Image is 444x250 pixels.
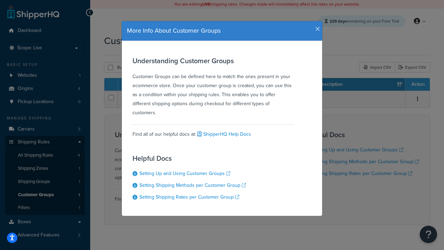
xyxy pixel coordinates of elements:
a: Setting Shipping Methods per Customer Group [139,182,246,189]
a: Setting Up and Using Customer Groups [139,170,230,177]
a: ShipperHQ Help Docs [196,131,251,138]
h3: Understanding Customer Groups [133,57,294,65]
a: Setting Shipping Rates per Customer Group [139,193,239,201]
h4: More Info About Customer Groups [127,26,317,35]
div: Find all of our helpful docs at: [133,124,294,139]
h3: Helpful Docs [133,155,246,162]
div: Customer Groups can be defined here to match the ones present in your ecommerce store. Once your ... [133,57,294,117]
